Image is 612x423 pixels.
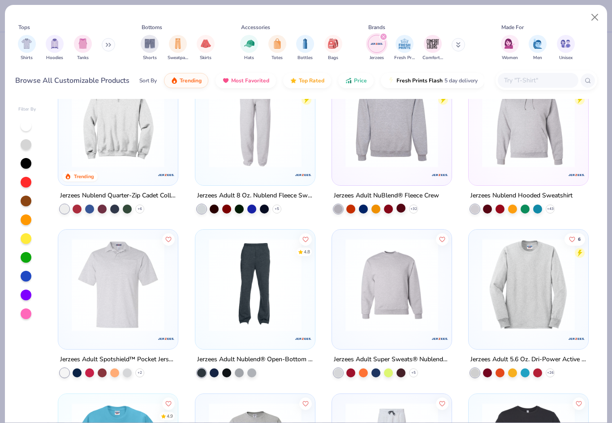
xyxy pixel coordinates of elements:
img: Fresh Prints Image [398,37,411,51]
span: + 26 [547,370,554,376]
span: Jerzees [370,55,384,61]
div: Jerzees Adult 8 Oz. Nublend Fleece Sweatpants [197,190,313,201]
button: Most Favorited [215,73,276,88]
span: Bags [328,55,338,61]
span: + 43 [547,206,554,212]
button: filter button [422,35,443,61]
img: 81a95189-78a2-4c2a-8f08-c3f3f6c0dd18 [341,239,443,331]
span: Women [502,55,518,61]
span: + 32 [410,206,417,212]
img: Tanks Image [78,38,88,49]
span: Tanks [77,55,89,61]
div: filter for Shorts [141,35,159,61]
button: filter button [141,35,159,61]
img: 6cea5deb-12ff-40e0-afe1-d9c864774007 [341,75,443,167]
button: filter button [501,35,519,61]
div: Made For [501,23,524,31]
img: Jerzees logo [568,166,586,184]
div: Jerzees Adult Nublend® Open-Bottom Fleece Sweatpants [197,354,313,365]
div: filter for Men [529,35,547,61]
div: Accessories [241,23,270,31]
img: TopRated.gif [290,77,297,84]
span: Trending [180,77,202,84]
div: Bottoms [142,23,162,31]
button: Fresh Prints Flash5 day delivery [381,73,484,88]
img: Jerzees logo [431,166,449,184]
div: Jerzees Adult Super Sweats® Nublend® Fleece Crew [334,354,450,365]
div: Brands [368,23,385,31]
img: trending.gif [171,77,178,84]
img: Bags Image [328,38,338,49]
button: Like [299,397,311,410]
button: filter button [240,35,258,61]
div: Jerzees Adult 5.6 Oz. Dri-Power Active Long-Sleeve T-Shirt [470,354,586,365]
span: Fresh Prints Flash [397,77,443,84]
img: Comfort Colors Image [426,37,440,51]
span: Skirts [200,55,211,61]
span: Hoodies [46,55,63,61]
div: Sort By [139,77,157,85]
img: Women Image [504,38,515,49]
span: Totes [272,55,283,61]
img: Hoodies Image [50,38,60,49]
div: filter for Fresh Prints [394,35,415,61]
div: Jerzees Adult NuBlend® Fleece Crew [334,190,439,201]
img: 1e83f757-3936-41c1-98d4-2ae4c75d0465 [67,239,169,331]
div: Tops [18,23,30,31]
button: filter button [324,35,342,61]
img: Sweatpants Image [173,38,183,49]
div: 4.8 [303,249,310,256]
div: filter for Women [501,35,519,61]
span: Sweatpants [168,55,188,61]
div: Jerzees Nublend Hooded Sweatshirt [470,190,573,201]
img: Skirts Image [201,38,211,49]
img: Jerzees logo [294,166,312,184]
img: Jerzees Image [370,37,384,51]
span: Top Rated [299,77,324,84]
span: + 2 [138,370,142,376]
button: Trending [164,73,208,88]
span: Hats [244,55,254,61]
button: Like [162,233,175,246]
div: filter for Totes [268,35,286,61]
span: + 5 [411,370,416,376]
div: filter for Bottles [296,35,314,61]
img: 41771f5c-6788-4f4b-bcbe-e1bb168cb333 [478,239,579,331]
img: 665f1cf0-24f0-4774-88c8-9b49303e6076 [204,75,306,167]
span: + 5 [275,206,279,212]
button: filter button [197,35,215,61]
button: Like [436,397,448,410]
span: Fresh Prints [394,55,415,61]
img: Shirts Image [22,38,32,49]
div: Jerzees Adult Spotshield™ Pocket Jersey Polo [60,354,176,365]
button: Like [565,233,585,246]
button: Like [436,233,448,246]
button: filter button [268,35,286,61]
div: filter for Tanks [74,35,92,61]
img: most_fav.gif [222,77,229,84]
button: filter button [394,35,415,61]
button: Like [573,397,585,410]
div: filter for Sweatpants [168,35,188,61]
div: filter for Skirts [197,35,215,61]
img: flash.gif [388,77,395,84]
div: 4.9 [167,413,173,419]
button: filter button [18,35,36,61]
button: filter button [74,35,92,61]
img: Jerzees logo [294,330,312,348]
div: Jerzees Nublend Quarter-Zip Cadet Collar Sweatshirt [60,190,176,201]
button: filter button [368,35,386,61]
button: Like [299,233,311,246]
span: + 6 [138,206,142,212]
span: Bottles [297,55,313,61]
button: Price [338,73,374,88]
button: filter button [529,35,547,61]
button: filter button [557,35,575,61]
img: Shorts Image [145,38,155,49]
img: Bottles Image [300,38,310,49]
span: 5 day delivery [444,76,478,86]
button: filter button [296,35,314,61]
div: filter for Jerzees [368,35,386,61]
button: filter button [46,35,64,61]
span: Unisex [559,55,573,61]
